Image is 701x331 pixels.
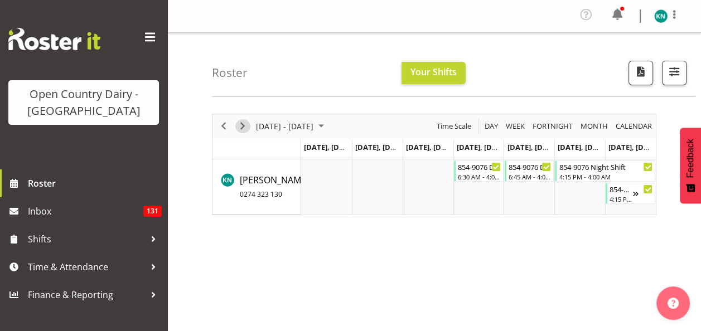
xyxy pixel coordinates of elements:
span: Time Scale [436,119,472,133]
span: Month [579,119,609,133]
button: Timeline Day [483,119,500,133]
div: 6:45 AM - 4:00 PM [509,172,552,181]
span: calendar [615,119,653,133]
span: [DATE], [DATE] [304,142,355,152]
img: help-xxl-2.png [668,298,679,309]
span: Your Shifts [410,66,457,78]
div: Karl Nicol"s event - 854-9076 Night Shift Begin From Saturday, September 13, 2025 at 4:15:00 PM G... [555,160,655,182]
div: Karl Nicol"s event - 854-9076 Day Shift Begin From Friday, September 12, 2025 at 6:45:00 AM GMT+1... [505,160,554,182]
h4: Roster [212,66,248,79]
div: Timeline Week of September 11, 2025 [212,114,656,215]
button: Your Shifts [402,62,466,84]
div: 854-9076 Day Shift [509,161,552,172]
img: Rosterit website logo [8,28,100,50]
span: [DATE], [DATE] [457,142,507,152]
span: 131 [143,206,162,217]
button: Next [235,119,250,133]
table: Timeline Week of September 11, 2025 [301,159,656,215]
button: Timeline Week [504,119,527,133]
button: Filter Shifts [662,61,687,85]
button: Download a PDF of the roster according to the set date range. [629,61,653,85]
div: Previous [214,114,233,138]
div: 854-9076 Night Shift [610,183,633,194]
button: Feedback - Show survey [680,128,701,203]
span: [DATE], [DATE] [558,142,608,152]
img: karl-nicole9851.jpg [654,9,668,23]
td: Karl Nicol resource [212,159,301,215]
div: 854-9076 Night Shift [559,161,652,172]
span: Finance & Reporting [28,286,145,303]
button: September 08 - 14, 2025 [254,119,329,133]
span: 0274 323 130 [240,189,282,199]
span: Time & Attendance [28,259,145,275]
span: Fortnight [531,119,574,133]
span: [DATE], [DATE] [608,142,659,152]
div: Open Country Dairy - [GEOGRAPHIC_DATA] [20,86,148,119]
span: Shifts [28,231,145,247]
div: Karl Nicol"s event - 854-9076 Day Shift Begin From Thursday, September 11, 2025 at 6:30:00 AM GMT... [454,160,504,182]
span: Week [505,119,526,133]
button: Time Scale [435,119,473,133]
div: 6:30 AM - 4:00 PM [458,172,501,181]
span: [PERSON_NAME] [240,174,309,199]
span: [DATE] - [DATE] [255,119,315,133]
button: Fortnight [531,119,575,133]
span: Roster [28,175,162,192]
span: [DATE], [DATE] [507,142,558,152]
span: Inbox [28,203,143,220]
div: 4:15 PM - 4:00 AM [610,194,633,203]
span: [DATE], [DATE] [406,142,457,152]
button: Previous [216,119,231,133]
span: Day [484,119,499,133]
a: [PERSON_NAME]0274 323 130 [240,173,309,200]
div: Karl Nicol"s event - 854-9076 Night Shift Begin From Sunday, September 14, 2025 at 4:15:00 PM GMT... [606,183,655,204]
div: 854-9076 Day Shift [458,161,501,172]
div: Next [233,114,252,138]
button: Month [614,119,654,133]
button: Timeline Month [579,119,610,133]
span: Feedback [685,139,695,178]
span: [DATE], [DATE] [355,142,406,152]
div: 4:15 PM - 4:00 AM [559,172,652,181]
